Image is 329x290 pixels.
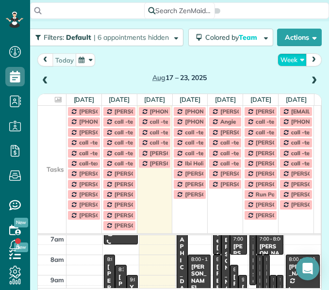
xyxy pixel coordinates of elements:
[216,256,243,262] span: 8:00 - 12:00
[289,256,315,262] span: 8:00 - 12:00
[79,180,126,188] span: [PERSON_NAME]
[115,170,214,177] span: [PERSON_NAME] [PHONE_NUMBER]
[115,180,214,188] span: [PERSON_NAME] [PHONE_NUMBER]
[185,108,236,115] span: [PHONE_NUMBER]
[256,149,303,157] span: [PERSON_NAME]
[79,160,129,167] span: call-text-email HA
[256,160,303,167] span: [PERSON_NAME]
[259,243,280,285] div: [PERSON_NAME] & [PERSON_NAME]
[130,276,156,283] span: 9:00 - 11:00
[79,170,126,177] span: [PERSON_NAME]
[215,96,236,103] a: [DATE]
[278,53,307,66] button: Week
[94,33,169,42] span: | 6 appointments hidden
[150,129,201,136] span: call -text-email HA
[66,33,92,42] span: Default
[289,263,317,277] div: [PERSON_NAME]
[180,96,200,103] a: [DATE]
[185,160,214,167] span: Ibi Holiday
[23,29,183,46] a: Filters: Default | 6 appointments hidden
[107,256,133,262] span: 8:00 - 10:00
[150,108,201,115] span: [PHONE_NUMBER]
[286,96,307,103] a: [DATE]
[109,96,130,103] a: [DATE]
[118,266,142,273] span: 8:30 - 4:00
[115,191,173,198] span: [PERSON_NAME] T2T
[250,96,271,103] a: [DATE]
[233,236,257,242] span: 7:00 - 8:00
[220,118,236,125] span: Angie
[79,201,126,208] span: [PERSON_NAME]
[185,191,266,198] span: [PERSON_NAME] email phone
[256,211,303,219] span: [PERSON_NAME]
[256,201,303,208] span: [PERSON_NAME]
[50,235,64,243] span: 7am
[256,191,287,198] span: Run Payroll
[79,129,126,136] span: [PERSON_NAME]
[50,256,64,263] span: 8am
[220,170,267,177] span: [PERSON_NAME]
[115,211,233,219] span: [PERSON_NAME] W [PHONE_NUMBER] call
[150,139,201,146] span: call -text-email HA
[253,236,276,242] span: 7:00 - 9:30
[306,53,322,66] button: next
[152,73,165,82] span: Aug
[280,276,306,283] span: 9:00 - 11:00
[185,129,236,136] span: call -text-email HA
[256,108,303,115] span: [PERSON_NAME]
[185,139,236,146] span: call -text-email HA
[260,256,286,262] span: 8:00 - 12:00
[220,108,267,115] span: [PERSON_NAME]
[150,118,201,125] span: call -text-email HA
[37,53,53,66] button: prev
[191,256,217,262] span: 8:00 - 11:45
[185,149,236,157] span: call -text-email HA
[28,29,183,46] button: Filters: Default | 6 appointments hidden
[54,74,305,81] h2: 17 – 23, 2025
[266,256,293,262] span: 8:00 - 11:45
[44,33,64,42] span: Filters:
[144,96,165,103] a: [DATE]
[14,218,28,227] span: New
[50,276,64,284] span: 9am
[233,243,244,285] div: [PERSON_NAME]
[256,180,303,188] span: [PERSON_NAME]
[188,29,273,46] button: Colored byTeam
[52,53,77,66] button: today
[220,180,267,188] span: [PERSON_NAME]
[115,149,165,157] span: call -text-email HA
[185,118,236,125] span: [PHONE_NUMBER]
[79,118,131,125] span: [PHONE_NUMBER]
[273,276,299,283] span: 9:00 - 11:45
[233,266,260,273] span: 8:30 - 10:30
[220,129,267,136] span: [PERSON_NAME]
[185,170,232,177] span: [PERSON_NAME]
[115,118,165,125] span: call -text-email HA
[115,139,165,146] span: call -text-email HA
[150,160,250,167] span: [PERSON_NAME] [PHONE_NUMBER]
[242,276,268,283] span: 9:00 - 11:15
[150,149,250,157] span: [PERSON_NAME] [PHONE_NUMBER]
[296,257,319,280] div: Open Intercom Messenger
[79,211,126,219] span: [PERSON_NAME]
[256,118,307,125] span: call -text-email HA
[79,149,130,157] span: call -text-email HA
[115,108,214,115] span: [PERSON_NAME] [PHONE_NUMBER]
[220,149,271,157] span: call -text-email HA
[277,29,322,46] button: Actions
[260,236,283,242] span: 7:00 - 8:00
[205,33,261,42] span: Colored by
[79,139,130,146] span: call -text-email HA
[115,222,178,229] span: [PERSON_NAME] Email
[115,129,165,136] span: call -text-email HA
[79,191,126,198] span: [PERSON_NAME]
[256,170,303,177] span: [PERSON_NAME]
[239,33,259,42] span: Team
[220,139,271,146] span: call -text-email HA
[79,108,186,115] span: [PERSON_NAME][GEOGRAPHIC_DATA]
[185,180,232,188] span: [PERSON_NAME]
[115,160,165,167] span: call -text-email HA
[74,96,95,103] a: [DATE]
[256,129,307,136] span: call -text-email HA
[220,160,271,167] span: call -text-email HA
